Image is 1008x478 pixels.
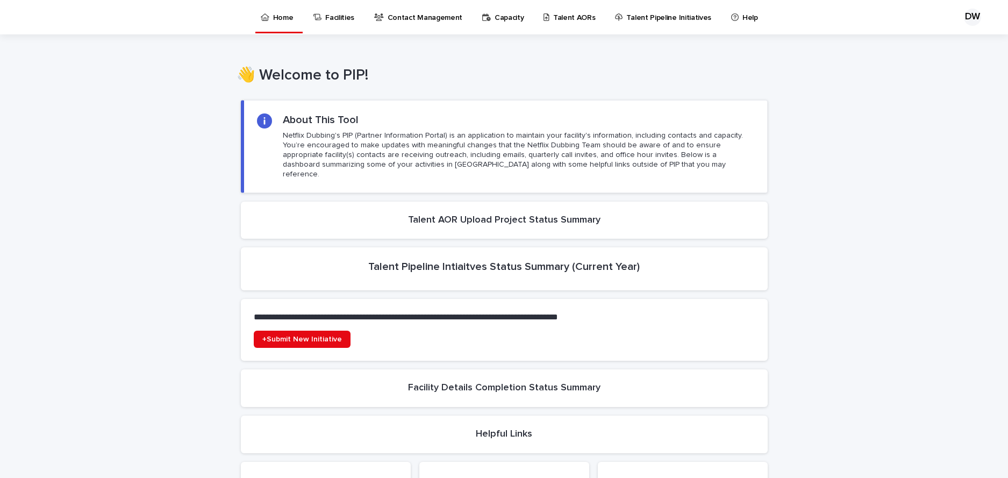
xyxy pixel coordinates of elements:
[476,429,532,440] h2: Helpful Links
[237,67,763,85] h1: 👋 Welcome to PIP!
[254,331,351,348] a: +Submit New Initiative
[262,336,342,343] span: +Submit New Initiative
[408,382,600,394] h2: Facility Details Completion Status Summary
[408,215,600,226] h2: Talent AOR Upload Project Status Summary
[964,9,981,26] div: DW
[368,260,640,273] h2: Talent Pipeline Intiaitves Status Summary (Current Year)
[283,131,754,180] p: Netflix Dubbing's PIP (Partner Information Portal) is an application to maintain your facility's ...
[283,113,359,126] h2: About This Tool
